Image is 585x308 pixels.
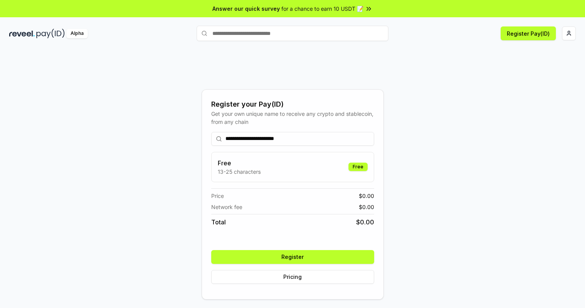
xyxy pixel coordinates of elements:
[211,250,374,264] button: Register
[66,29,88,38] div: Alpha
[211,203,242,211] span: Network fee
[218,158,261,168] h3: Free
[211,110,374,126] div: Get your own unique name to receive any crypto and stablecoin, from any chain
[501,26,556,40] button: Register Pay(ID)
[211,270,374,284] button: Pricing
[212,5,280,13] span: Answer our quick survey
[211,99,374,110] div: Register your Pay(ID)
[218,168,261,176] p: 13-25 characters
[359,192,374,200] span: $ 0.00
[356,217,374,227] span: $ 0.00
[359,203,374,211] span: $ 0.00
[36,29,65,38] img: pay_id
[348,163,368,171] div: Free
[211,217,226,227] span: Total
[281,5,363,13] span: for a chance to earn 10 USDT 📝
[211,192,224,200] span: Price
[9,29,35,38] img: reveel_dark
